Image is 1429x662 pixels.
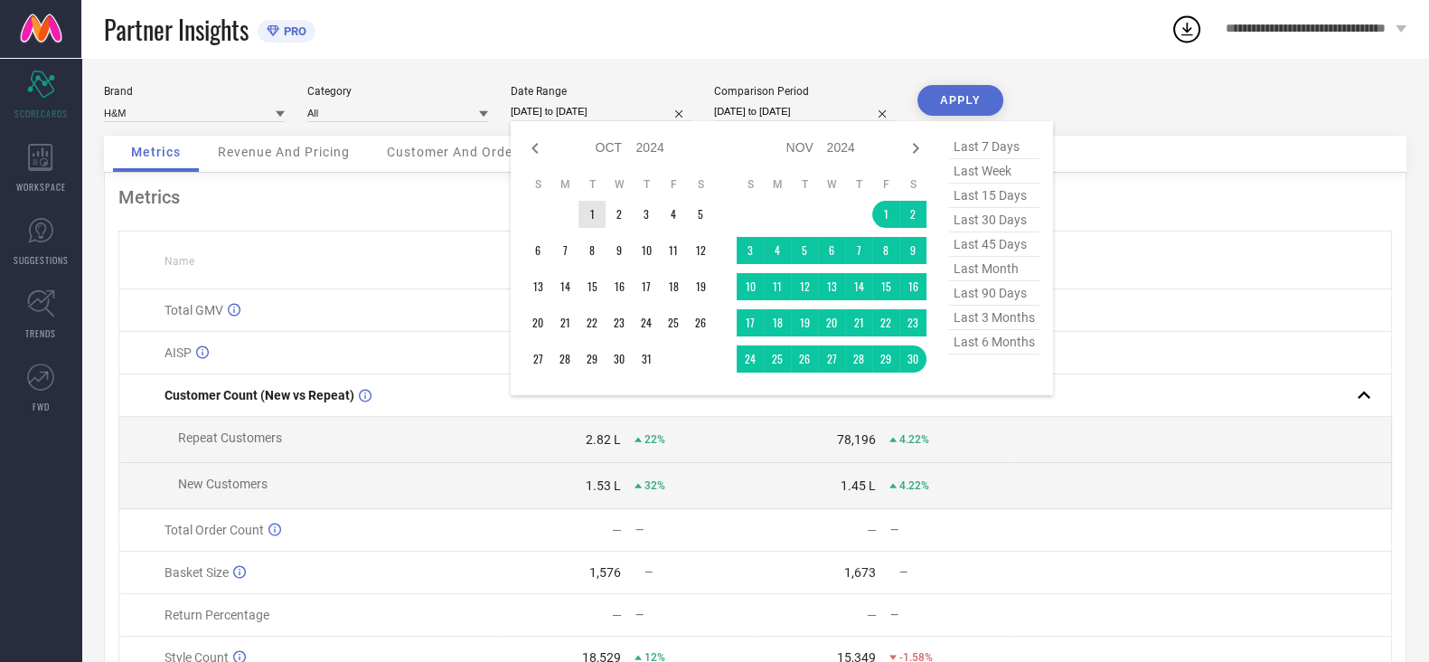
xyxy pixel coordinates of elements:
[818,309,845,336] td: Wed Nov 20 2024
[737,177,764,192] th: Sunday
[791,345,818,373] td: Tue Nov 26 2024
[606,201,633,228] td: Wed Oct 02 2024
[687,201,714,228] td: Sat Oct 05 2024
[764,345,791,373] td: Mon Nov 25 2024
[612,523,622,537] div: —
[551,177,578,192] th: Monday
[714,85,895,98] div: Comparison Period
[165,303,223,317] span: Total GMV
[635,524,754,536] div: —
[218,145,350,159] span: Revenue And Pricing
[737,345,764,373] td: Sun Nov 24 2024
[917,85,1003,116] button: APPLY
[949,330,1039,355] span: last 6 months
[612,608,622,622] div: —
[633,177,660,192] th: Thursday
[737,273,764,300] td: Sun Nov 10 2024
[949,208,1039,232] span: last 30 days
[660,177,687,192] th: Friday
[633,273,660,300] td: Thu Oct 17 2024
[660,273,687,300] td: Fri Oct 18 2024
[606,273,633,300] td: Wed Oct 16 2024
[511,102,691,121] input: Select date range
[606,345,633,373] td: Wed Oct 30 2024
[165,608,269,622] span: Return Percentage
[644,566,653,579] span: —
[949,135,1039,159] span: last 7 days
[660,309,687,336] td: Fri Oct 25 2024
[524,309,551,336] td: Sun Oct 20 2024
[578,273,606,300] td: Tue Oct 15 2024
[511,85,691,98] div: Date Range
[949,281,1039,306] span: last 90 days
[606,237,633,264] td: Wed Oct 09 2024
[818,177,845,192] th: Wednesday
[104,85,285,98] div: Brand
[387,145,525,159] span: Customer And Orders
[524,137,546,159] div: Previous month
[33,400,50,413] span: FWD
[660,237,687,264] td: Fri Oct 11 2024
[25,326,56,340] span: TRENDS
[949,232,1039,257] span: last 45 days
[586,478,621,493] div: 1.53 L
[764,177,791,192] th: Monday
[818,237,845,264] td: Wed Nov 06 2024
[890,524,1009,536] div: —
[165,345,192,360] span: AISP
[104,11,249,48] span: Partner Insights
[845,309,872,336] td: Thu Nov 21 2024
[635,609,754,621] div: —
[818,345,845,373] td: Wed Nov 27 2024
[1170,13,1203,45] div: Open download list
[165,523,264,537] span: Total Order Count
[837,432,876,447] div: 78,196
[867,608,877,622] div: —
[818,273,845,300] td: Wed Nov 13 2024
[714,102,895,121] input: Select comparison period
[178,430,282,445] span: Repeat Customers
[872,273,899,300] td: Fri Nov 15 2024
[633,201,660,228] td: Thu Oct 03 2024
[578,309,606,336] td: Tue Oct 22 2024
[279,24,306,38] span: PRO
[16,180,66,194] span: WORKSPACE
[764,237,791,264] td: Mon Nov 04 2024
[949,159,1039,184] span: last week
[551,273,578,300] td: Mon Oct 14 2024
[949,184,1039,208] span: last 15 days
[867,523,877,537] div: —
[131,145,181,159] span: Metrics
[644,479,665,492] span: 32%
[737,237,764,264] td: Sun Nov 03 2024
[118,186,1392,208] div: Metrics
[586,432,621,447] div: 2.82 L
[899,177,926,192] th: Saturday
[578,345,606,373] td: Tue Oct 29 2024
[589,565,621,580] div: 1,576
[899,237,926,264] td: Sat Nov 09 2024
[524,237,551,264] td: Sun Oct 06 2024
[791,177,818,192] th: Tuesday
[551,309,578,336] td: Mon Oct 21 2024
[737,309,764,336] td: Sun Nov 17 2024
[890,609,1009,621] div: —
[687,237,714,264] td: Sat Oct 12 2024
[764,273,791,300] td: Mon Nov 11 2024
[872,345,899,373] td: Fri Nov 29 2024
[687,309,714,336] td: Sat Oct 26 2024
[899,201,926,228] td: Sat Nov 02 2024
[307,85,488,98] div: Category
[14,253,69,267] span: SUGGESTIONS
[845,273,872,300] td: Thu Nov 14 2024
[899,479,929,492] span: 4.22%
[165,255,194,268] span: Name
[578,177,606,192] th: Tuesday
[660,201,687,228] td: Fri Oct 04 2024
[606,309,633,336] td: Wed Oct 23 2024
[578,201,606,228] td: Tue Oct 01 2024
[791,273,818,300] td: Tue Nov 12 2024
[165,565,229,580] span: Basket Size
[841,478,876,493] div: 1.45 L
[872,201,899,228] td: Fri Nov 01 2024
